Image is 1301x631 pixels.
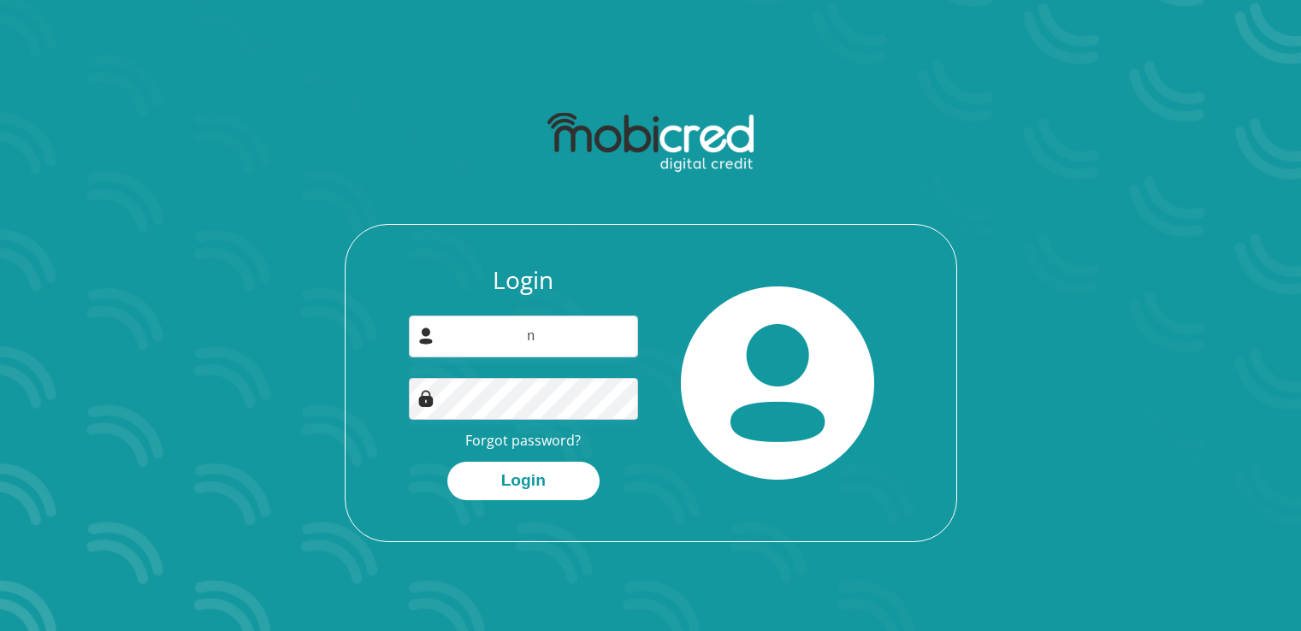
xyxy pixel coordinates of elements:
[409,266,638,295] h3: Login
[547,113,754,173] img: mobicred logo
[417,327,435,345] img: user-icon image
[465,431,581,450] a: Forgot password?
[417,390,435,407] img: Image
[447,462,600,500] button: Login
[409,315,638,357] input: Username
